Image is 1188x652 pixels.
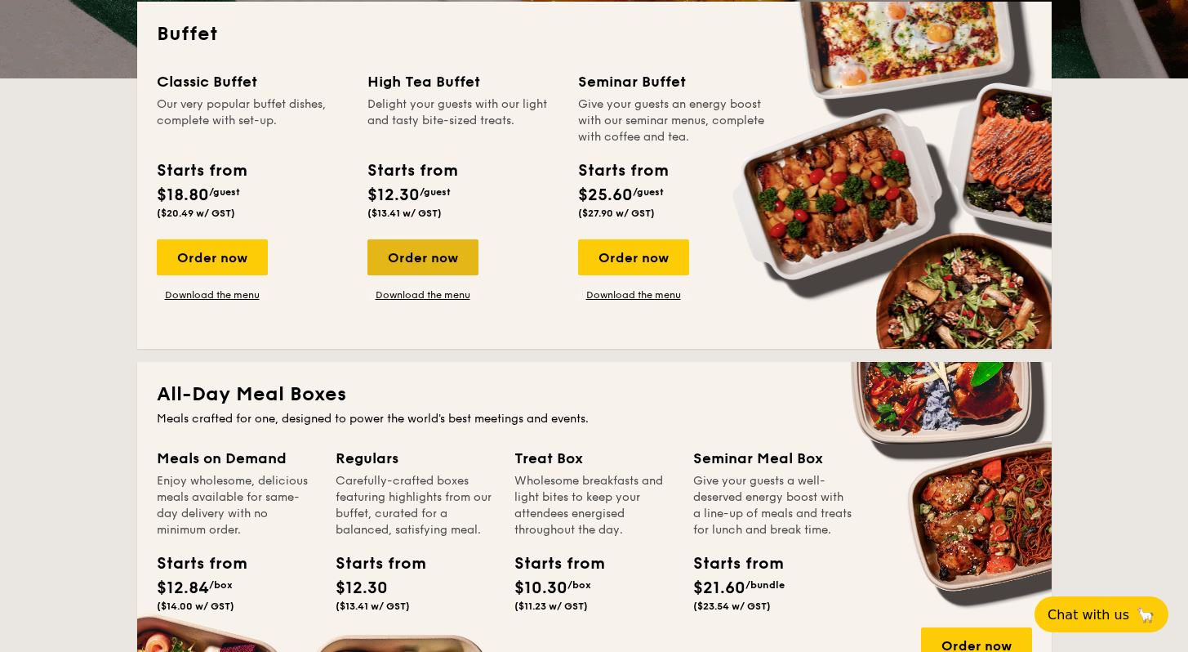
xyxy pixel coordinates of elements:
[157,578,209,598] span: $12.84
[578,159,667,183] div: Starts from
[336,447,495,470] div: Regulars
[157,21,1032,47] h2: Buffet
[209,579,233,591] span: /box
[693,447,852,470] div: Seminar Meal Box
[745,579,785,591] span: /bundle
[157,239,268,275] div: Order now
[157,473,316,538] div: Enjoy wholesome, delicious meals available for same-day delivery with no minimum order.
[1048,607,1129,623] span: Chat with us
[367,159,456,183] div: Starts from
[693,552,767,576] div: Starts from
[578,185,633,205] span: $25.60
[157,601,234,612] span: ($14.00 w/ GST)
[367,239,478,275] div: Order now
[336,473,495,538] div: Carefully-crafted boxes featuring highlights from our buffet, curated for a balanced, satisfying ...
[209,186,240,198] span: /guest
[514,601,588,612] span: ($11.23 w/ GST)
[336,578,388,598] span: $12.30
[157,288,268,301] a: Download the menu
[367,70,558,93] div: High Tea Buffet
[157,185,209,205] span: $18.80
[157,208,235,219] span: ($20.49 w/ GST)
[693,473,852,538] div: Give your guests a well-deserved energy boost with a line-up of meals and treats for lunch and br...
[420,186,451,198] span: /guest
[157,159,246,183] div: Starts from
[336,552,409,576] div: Starts from
[336,601,410,612] span: ($13.41 w/ GST)
[367,96,558,145] div: Delight your guests with our light and tasty bite-sized treats.
[514,447,674,470] div: Treat Box
[157,411,1032,427] div: Meals crafted for one, designed to power the world's best meetings and events.
[633,186,664,198] span: /guest
[567,579,591,591] span: /box
[578,239,689,275] div: Order now
[514,578,567,598] span: $10.30
[514,552,588,576] div: Starts from
[693,578,745,598] span: $21.60
[157,382,1032,408] h2: All-Day Meal Boxes
[157,70,348,93] div: Classic Buffet
[1136,605,1155,624] span: 🦙
[693,601,771,612] span: ($23.54 w/ GST)
[157,552,230,576] div: Starts from
[514,473,674,538] div: Wholesome breakfasts and light bites to keep your attendees energised throughout the day.
[367,185,420,205] span: $12.30
[578,288,689,301] a: Download the menu
[1034,596,1168,632] button: Chat with us🦙
[367,288,478,301] a: Download the menu
[367,208,442,219] span: ($13.41 w/ GST)
[578,208,655,219] span: ($27.90 w/ GST)
[157,447,316,470] div: Meals on Demand
[578,96,769,145] div: Give your guests an energy boost with our seminar menus, complete with coffee and tea.
[578,70,769,93] div: Seminar Buffet
[157,96,348,145] div: Our very popular buffet dishes, complete with set-up.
